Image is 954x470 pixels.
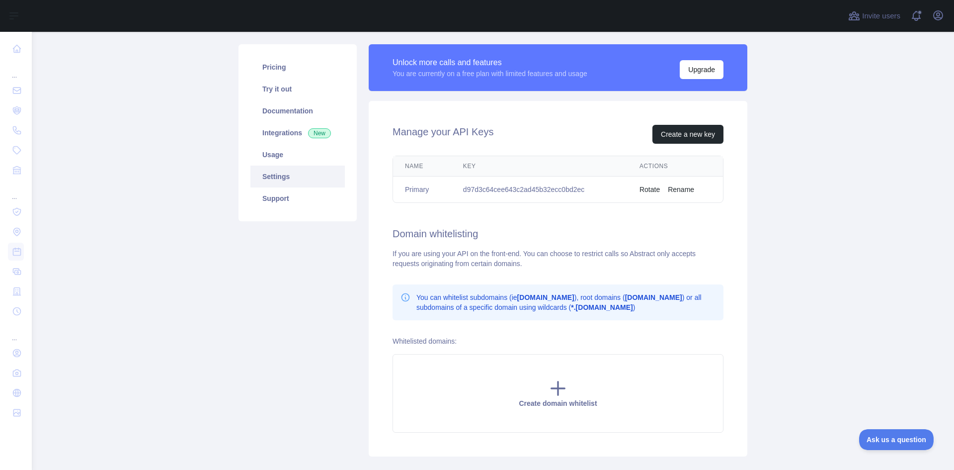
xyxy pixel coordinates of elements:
span: New [308,128,331,138]
div: If you are using your API on the front-end. You can choose to restrict calls so Abstract only acc... [393,249,723,269]
button: Invite users [846,8,902,24]
button: Rotate [639,185,660,194]
td: d97d3c64cee643c2ad45b32ecc0bd2ec [451,177,628,203]
button: Upgrade [680,60,723,79]
a: Support [250,188,345,209]
span: Invite users [862,10,900,22]
div: ... [8,60,24,80]
h2: Domain whitelisting [393,227,723,241]
div: ... [8,181,24,201]
b: [DOMAIN_NAME] [517,293,574,301]
b: *.[DOMAIN_NAME] [571,303,633,311]
a: Settings [250,166,345,188]
b: [DOMAIN_NAME] [625,293,682,301]
iframe: Toggle Customer Support [859,429,934,450]
th: Key [451,156,628,177]
th: Name [393,156,451,177]
div: Unlock more calls and features [393,57,587,69]
p: You can whitelist subdomains (ie ), root domains ( ) or all subdomains of a specific domain using... [416,292,715,312]
a: Documentation [250,100,345,122]
a: Pricing [250,56,345,78]
button: Create a new key [652,125,723,144]
div: You are currently on a free plan with limited features and usage [393,69,587,79]
button: Rename [668,185,694,194]
a: Integrations New [250,122,345,144]
span: Create domain whitelist [519,399,597,407]
h2: Manage your API Keys [393,125,493,144]
td: Primary [393,177,451,203]
a: Usage [250,144,345,166]
th: Actions [628,156,723,177]
label: Whitelisted domains: [393,337,457,345]
a: Try it out [250,78,345,100]
div: ... [8,322,24,342]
